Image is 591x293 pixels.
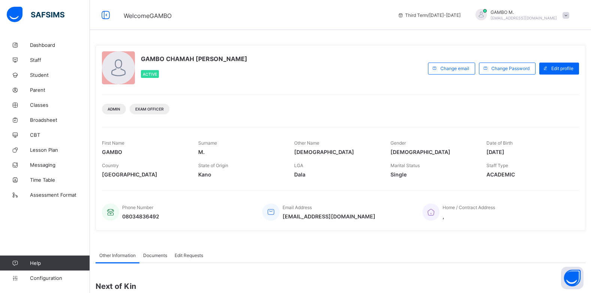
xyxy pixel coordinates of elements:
[491,66,530,71] span: Change Password
[7,7,64,22] img: safsims
[30,162,90,168] span: Messaging
[198,171,283,178] span: Kano
[391,149,476,155] span: [DEMOGRAPHIC_DATA]
[486,171,572,178] span: ACADEMIC
[102,163,119,168] span: Country
[102,171,187,178] span: [GEOGRAPHIC_DATA]
[198,149,283,155] span: M.
[96,282,585,291] span: Next of Kin
[175,253,203,258] span: Edit Requests
[491,16,557,20] span: [EMAIL_ADDRESS][DOMAIN_NAME]
[108,107,120,111] span: Admin
[122,213,159,220] span: 08034836492
[30,177,90,183] span: Time Table
[294,163,303,168] span: LGA
[486,163,508,168] span: Staff Type
[443,213,495,220] span: ,
[491,9,557,15] span: GAMBO M.
[30,57,90,63] span: Staff
[30,192,90,198] span: Assessment Format
[30,275,90,281] span: Configuration
[294,149,379,155] span: [DEMOGRAPHIC_DATA]
[283,213,376,220] span: [EMAIL_ADDRESS][DOMAIN_NAME]
[294,171,379,178] span: Dala
[486,140,513,146] span: Date of Birth
[486,149,572,155] span: [DATE]
[198,140,217,146] span: Surname
[294,140,319,146] span: Other Name
[30,87,90,93] span: Parent
[468,9,573,21] div: GAMBOM.
[30,117,90,123] span: Broadsheet
[99,253,136,258] span: Other Information
[391,163,420,168] span: Marital Status
[30,42,90,48] span: Dashboard
[551,66,573,71] span: Edit profile
[440,66,469,71] span: Change email
[143,72,157,76] span: Active
[102,140,124,146] span: First Name
[30,72,90,78] span: Student
[391,171,476,178] span: Single
[561,267,584,289] button: Open asap
[122,205,153,210] span: Phone Number
[391,140,406,146] span: Gender
[198,163,228,168] span: State of Origin
[30,147,90,153] span: Lesson Plan
[443,205,495,210] span: Home / Contract Address
[135,107,164,111] span: Exam Officer
[143,253,167,258] span: Documents
[141,55,247,63] span: GAMBO CHAMAH [PERSON_NAME]
[30,260,90,266] span: Help
[283,205,312,210] span: Email Address
[124,12,172,19] span: Welcome GAMBO
[398,12,461,18] span: session/term information
[30,132,90,138] span: CBT
[102,149,187,155] span: GAMBO
[30,102,90,108] span: Classes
